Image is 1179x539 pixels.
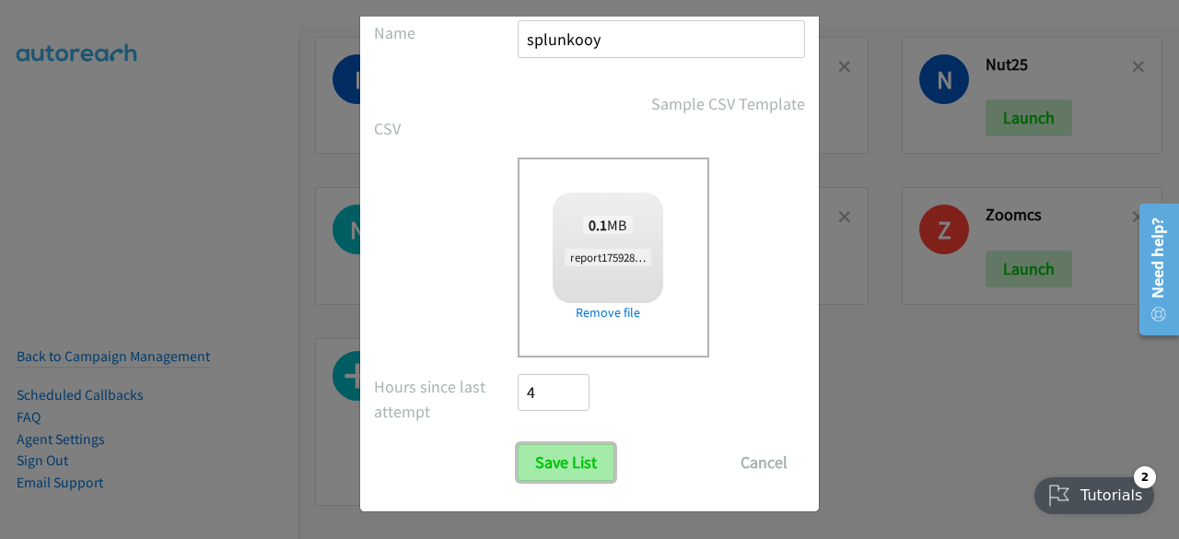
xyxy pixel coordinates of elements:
[518,444,614,481] input: Save List
[583,216,633,234] span: MB
[374,116,518,141] label: CSV
[553,303,663,322] a: Remove file
[374,20,518,45] label: Name
[651,91,805,116] a: Sample CSV Template
[565,249,697,266] span: report1759287362489.csv
[374,374,518,424] label: Hours since last attempt
[1023,459,1165,525] iframe: Checklist
[589,216,607,234] strong: 0.1
[1126,196,1179,343] iframe: Resource Center
[723,444,805,481] button: Cancel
